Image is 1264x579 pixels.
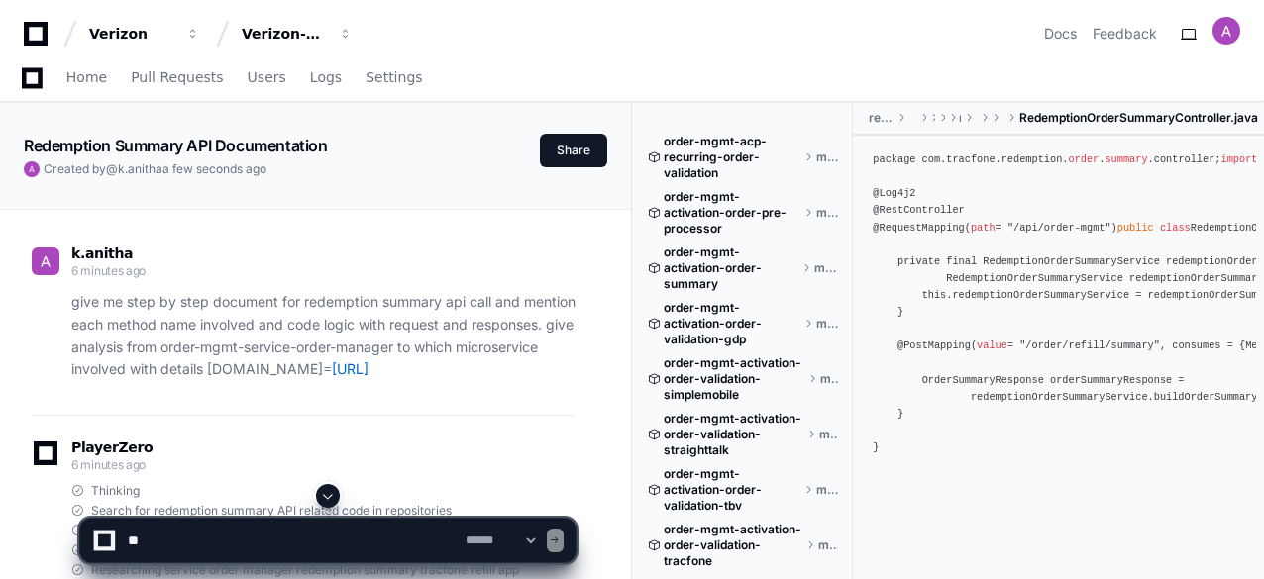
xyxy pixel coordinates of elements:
[248,71,286,83] span: Users
[106,161,118,176] span: @
[820,371,839,387] span: master
[234,16,361,51] button: Verizon-Clarify-Order-Management
[32,247,59,275] img: ACg8ocKGBNQ52QSK5jfzVjWMyfslDwz9pWz-hnaw9gZSdrKQv8TeKQ=s96-c
[814,260,838,276] span: master
[1212,17,1240,45] img: ACg8ocKGBNQ52QSK5jfzVjWMyfslDwz9pWz-hnaw9gZSdrKQv8TeKQ=s96-c
[24,161,40,177] img: ACg8ocKGBNQ52QSK5jfzVjWMyfslDwz9pWz-hnaw9gZSdrKQv8TeKQ=s96-c
[71,263,146,278] span: 6 minutes ago
[664,244,798,292] span: order-mgmt-activation-order-summary
[816,482,838,498] span: master
[664,355,804,403] span: order-mgmt-activation-order-validation-simplemobile
[664,300,800,347] span: order-mgmt-activation-order-validation-gdp
[66,55,107,101] a: Home
[819,427,838,442] span: master
[664,134,800,181] span: order-mgmt-acp-recurring-order-validation
[248,55,286,101] a: Users
[310,71,342,83] span: Logs
[816,149,838,165] span: master
[366,55,422,101] a: Settings
[1117,222,1154,234] span: public
[310,55,342,101] a: Logs
[89,24,174,44] div: Verizon
[366,71,422,83] span: Settings
[332,360,369,377] a: [URL]
[24,136,328,155] app-text-character-animate: Redemption Summary API Documentation
[816,205,838,221] span: master
[873,151,1244,456] div: package com.tracfone.redemption. . .controller; com.tracfone.redemption. . .config.ValidJson; com...
[959,110,961,126] span: redemption
[1068,153,1099,165] span: order
[540,134,607,167] button: Share
[1221,153,1258,165] span: import
[1201,514,1254,567] iframe: Open customer support
[131,71,223,83] span: Pull Requests
[66,71,107,83] span: Home
[1160,222,1191,234] span: class
[71,457,146,472] span: 6 minutes ago
[816,316,838,332] span: master
[1044,24,1077,44] a: Docs
[664,411,803,458] span: order-mgmt-activation-order-validation-straighttalk
[71,245,133,261] span: k.anitha
[162,161,266,176] span: a few seconds ago
[977,339,1007,351] span: value
[91,483,140,499] span: Thinking
[131,55,223,101] a: Pull Requests
[71,291,576,381] p: give me step by step document for redemption summary api call and mention each method name involv...
[81,16,208,51] button: Verizon
[1093,24,1157,44] button: Feedback
[1019,110,1258,126] span: RedemptionOrderSummaryController.java
[71,441,153,453] span: PlayerZero
[242,24,327,44] div: Verizon-Clarify-Order-Management
[971,222,996,234] span: path
[664,466,800,514] span: order-mgmt-activation-order-validation-tbv
[869,110,893,126] span: redemption-order-summary
[118,161,162,176] span: k.anitha
[1105,153,1147,165] span: summary
[664,189,800,237] span: order-mgmt-activation-order-pre-processor
[44,161,266,177] span: Created by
